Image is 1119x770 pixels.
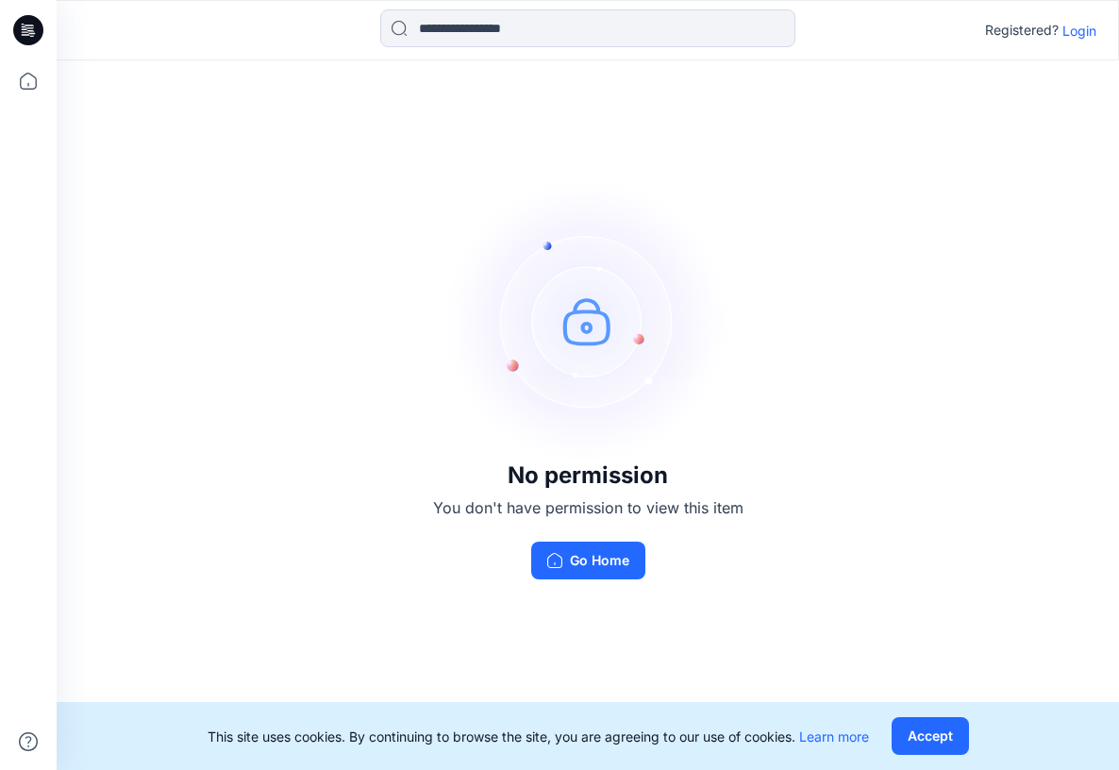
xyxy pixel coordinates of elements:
[531,542,645,579] button: Go Home
[799,728,869,745] a: Learn more
[1062,21,1096,41] p: Login
[985,19,1059,42] p: Registered?
[208,727,869,746] p: This site uses cookies. By continuing to browse the site, you are agreeing to our use of cookies.
[892,717,969,755] button: Accept
[433,496,743,519] p: You don't have permission to view this item
[433,462,743,489] h3: No permission
[446,179,729,462] img: no-perm.svg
